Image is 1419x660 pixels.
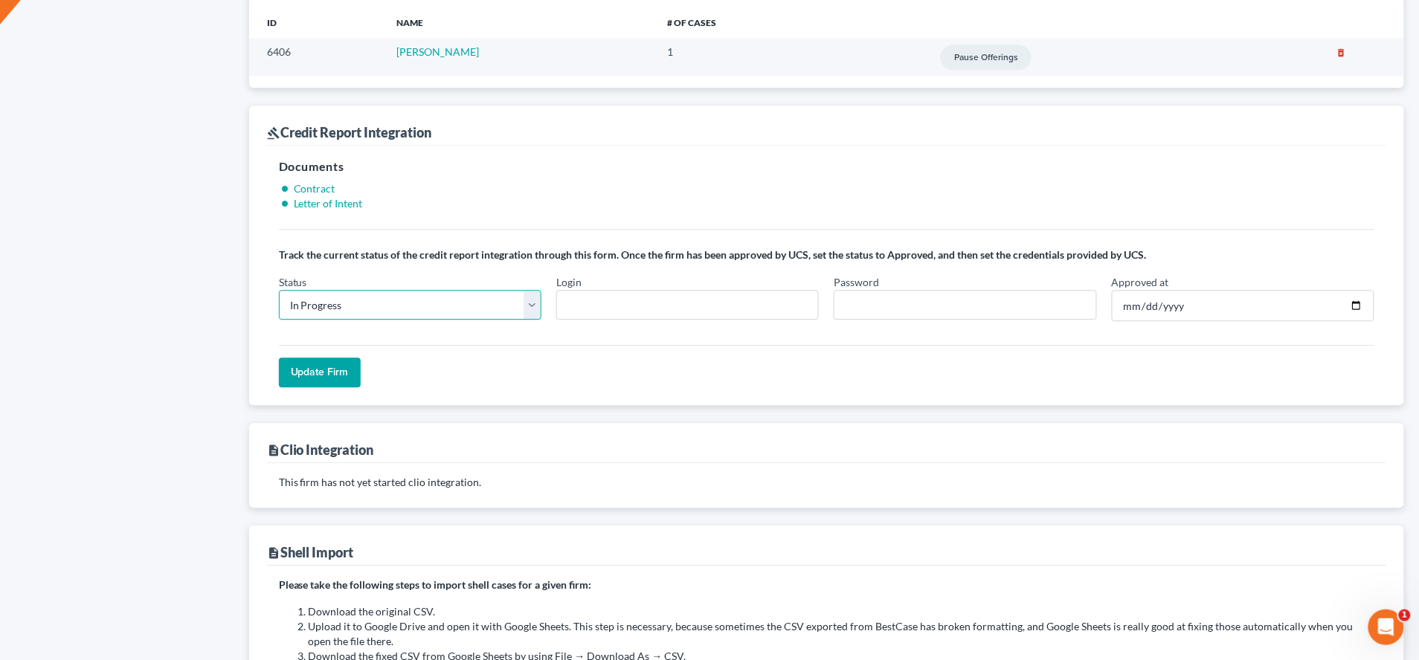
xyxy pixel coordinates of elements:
[309,604,1374,619] li: Download the original CSV.
[267,543,354,561] div: Shell Import
[279,577,1374,592] p: Please take the following steps to import shell cases for a given firm:
[1112,274,1169,290] label: Approved at
[1309,48,1374,58] button: delete_forever
[279,247,1374,262] p: Track the current status of the credit report integration through this form. Once the firm has be...
[294,182,335,195] a: Contract
[267,441,374,459] div: Clio Integration
[267,444,280,457] i: description
[309,619,1374,649] li: Upload it to Google Drive and open it with Google Sheets. This step is necessary, because sometim...
[279,357,361,387] input: Update Firm
[249,8,385,38] th: ID
[1399,609,1411,621] span: 1
[655,8,840,38] th: # of Cases
[279,274,307,290] label: Status
[249,38,385,76] td: 6406
[655,38,840,76] td: 1
[294,197,363,210] a: Letter of Intent
[267,123,432,141] div: Credit Report Integration
[267,126,280,140] i: gavel
[267,546,280,560] i: description
[279,475,1374,490] p: This firm has not yet started clio integration.
[941,45,1032,70] input: Pause offerings
[279,158,1374,175] h5: Documents
[1368,609,1404,645] iframe: Intercom live chat
[397,45,480,58] a: [PERSON_NAME]
[834,274,879,290] label: Password
[556,274,582,290] label: Login
[1336,48,1347,58] i: delete_forever
[385,8,656,38] th: NAME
